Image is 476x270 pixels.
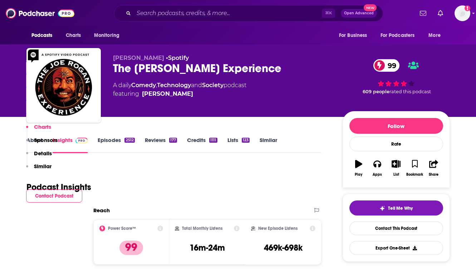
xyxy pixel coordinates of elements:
span: Tell Me Why [388,205,413,211]
div: Play [355,172,362,177]
svg: Add a profile image [465,5,470,11]
a: Society [202,82,224,89]
img: tell me why sparkle [379,205,385,211]
p: 99 [119,241,143,255]
span: New [364,4,377,11]
a: Episodes2512 [98,137,134,153]
button: Share [424,155,443,181]
div: Apps [373,172,382,177]
div: 123 [242,138,250,143]
span: Monitoring [94,30,119,41]
button: List [387,155,405,181]
p: Similar [34,163,51,170]
span: For Podcasters [381,30,415,41]
div: A daily podcast [113,81,246,98]
h2: Power Score™ [108,226,136,231]
input: Search podcasts, credits, & more... [134,8,322,19]
a: Show notifications dropdown [417,7,429,19]
h3: 469k-698k [264,242,303,253]
div: 177 [169,138,177,143]
span: 609 people [363,89,389,94]
span: , [156,82,157,89]
a: Spotify [168,55,189,61]
div: Share [429,172,438,177]
button: Apps [368,155,387,181]
span: More [428,30,441,41]
a: Show notifications dropdown [435,7,446,19]
button: Follow [349,118,443,134]
a: Technology [157,82,191,89]
div: Search podcasts, credits, & more... [114,5,383,22]
a: Charts [61,29,85,42]
button: Play [349,155,368,181]
a: Contact This Podcast [349,221,443,235]
h2: New Episode Listens [258,226,298,231]
img: Podchaser - Follow, Share and Rate Podcasts [6,6,74,20]
a: Lists123 [227,137,250,153]
a: Joe Rogan [142,90,193,98]
button: open menu [376,29,425,42]
iframe: Intercom live chat [452,246,469,263]
h2: Reach [93,207,110,214]
button: Open AdvancedNew [341,9,377,18]
a: Similar [260,137,277,153]
button: Bookmark [406,155,424,181]
span: • [166,55,189,61]
p: Details [34,150,52,157]
a: Credits1111 [187,137,217,153]
button: open menu [334,29,376,42]
span: Podcasts [31,30,53,41]
div: 1111 [209,138,217,143]
span: Open Advanced [344,11,374,15]
span: 99 [381,59,400,72]
span: For Business [339,30,367,41]
span: [PERSON_NAME] [113,55,164,61]
h2: Total Monthly Listens [182,226,222,231]
span: and [191,82,202,89]
img: User Profile [455,5,470,21]
img: The Joe Rogan Experience [28,49,99,121]
button: Sponsors [26,137,58,150]
button: tell me why sparkleTell Me Why [349,200,443,215]
button: open menu [26,29,62,42]
h3: 16m-24m [190,242,225,253]
a: Reviews177 [145,137,177,153]
button: Details [26,150,52,163]
button: open menu [423,29,450,42]
a: 99 [373,59,400,72]
span: rated this podcast [389,89,431,94]
button: Similar [26,163,51,176]
span: featuring [113,90,246,98]
span: ⌘ K [322,9,335,18]
button: Contact Podcast [26,189,82,203]
span: Logged in as HughE [455,5,470,21]
span: Charts [66,30,81,41]
button: Show profile menu [455,5,470,21]
div: Rate [349,137,443,151]
div: 2512 [124,138,134,143]
a: Comedy [131,82,156,89]
div: Bookmark [406,172,423,177]
button: Export One-Sheet [349,241,443,255]
div: List [393,172,399,177]
button: open menu [89,29,129,42]
div: 99 609 peoplerated this podcast [343,55,450,99]
p: Sponsors [34,137,58,143]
